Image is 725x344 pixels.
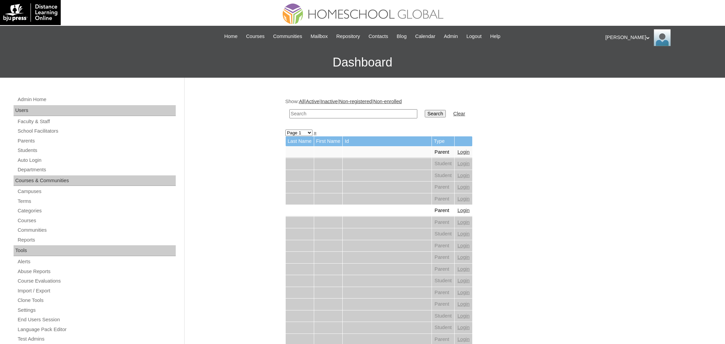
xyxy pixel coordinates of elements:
[17,146,176,155] a: Students
[3,3,57,22] img: logo-white.png
[397,33,406,40] span: Blog
[246,33,265,40] span: Courses
[425,110,446,117] input: Search
[415,33,435,40] span: Calendar
[432,275,455,287] td: Student
[457,208,470,213] a: Login
[17,335,176,343] a: Test Admins
[14,105,176,116] div: Users
[286,136,314,146] td: Last Name
[432,170,455,181] td: Student
[273,33,302,40] span: Communities
[432,147,455,158] td: Parent
[487,33,504,40] a: Help
[17,197,176,206] a: Terms
[314,130,317,135] a: »
[605,29,718,46] div: [PERSON_NAME]
[432,287,455,299] td: Parent
[432,322,455,333] td: Student
[270,33,306,40] a: Communities
[432,299,455,310] td: Parent
[490,33,500,40] span: Help
[457,243,470,248] a: Login
[17,127,176,135] a: School Facilitators
[457,325,470,330] a: Login
[17,166,176,174] a: Departments
[17,156,176,165] a: Auto Login
[17,236,176,244] a: Reports
[432,193,455,205] td: Parent
[17,207,176,215] a: Categories
[243,33,268,40] a: Courses
[17,216,176,225] a: Courses
[17,306,176,314] a: Settings
[17,287,176,295] a: Import / Export
[457,196,470,202] a: Login
[457,184,470,190] a: Login
[412,33,439,40] a: Calendar
[17,95,176,104] a: Admin Home
[314,136,343,146] td: First Name
[333,33,363,40] a: Repository
[307,33,331,40] a: Mailbox
[17,267,176,276] a: Abuse Reports
[457,266,470,272] a: Login
[224,33,237,40] span: Home
[457,301,470,307] a: Login
[368,33,388,40] span: Contacts
[17,137,176,145] a: Parents
[17,316,176,324] a: End Users Session
[17,257,176,266] a: Alerts
[654,29,671,46] img: Ariane Ebuen
[311,33,328,40] span: Mailbox
[457,254,470,260] a: Login
[432,217,455,228] td: Parent
[285,98,621,122] div: Show: | | | |
[339,99,372,104] a: Non-registered
[432,136,455,146] td: Type
[457,149,470,155] a: Login
[3,47,722,78] h3: Dashboard
[457,161,470,166] a: Login
[466,33,482,40] span: Logout
[17,117,176,126] a: Faculty & Staff
[373,99,402,104] a: Non-enrolled
[14,245,176,256] div: Tools
[453,111,465,116] a: Clear
[457,219,470,225] a: Login
[440,33,461,40] a: Admin
[432,252,455,263] td: Parent
[17,187,176,196] a: Campuses
[432,264,455,275] td: Parent
[432,310,455,322] td: Student
[306,99,319,104] a: Active
[432,228,455,240] td: Student
[17,277,176,285] a: Course Evaluations
[343,136,432,146] td: Id
[17,325,176,334] a: Language Pack Editor
[457,337,470,342] a: Login
[432,240,455,252] td: Parent
[463,33,485,40] a: Logout
[457,290,470,295] a: Login
[321,99,338,104] a: Inactive
[17,226,176,234] a: Communities
[444,33,458,40] span: Admin
[457,313,470,319] a: Login
[299,99,304,104] a: All
[365,33,392,40] a: Contacts
[432,205,455,216] td: Parent
[432,158,455,170] td: Student
[14,175,176,186] div: Courses & Communities
[336,33,360,40] span: Repository
[457,231,470,236] a: Login
[289,109,417,118] input: Search
[17,296,176,305] a: Clone Tools
[457,278,470,283] a: Login
[457,173,470,178] a: Login
[432,181,455,193] td: Parent
[221,33,241,40] a: Home
[393,33,410,40] a: Blog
